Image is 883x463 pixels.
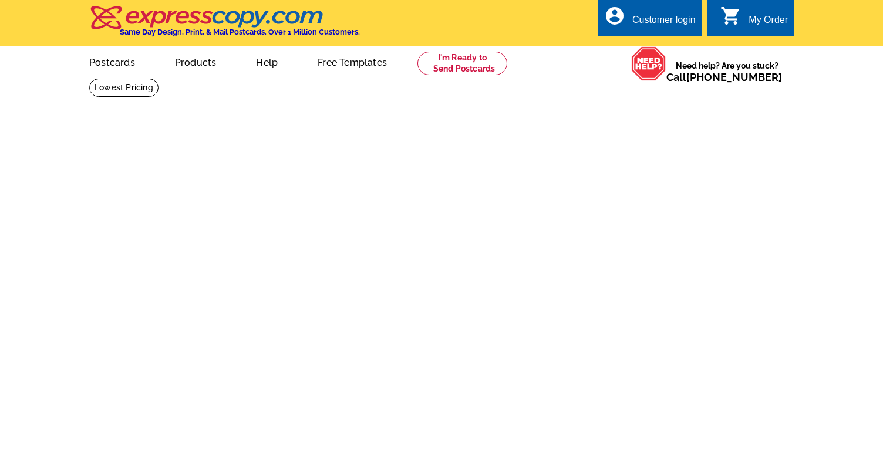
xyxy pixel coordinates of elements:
div: Customer login [632,15,696,31]
a: Postcards [70,48,154,75]
a: Same Day Design, Print, & Mail Postcards. Over 1 Million Customers. [89,14,360,36]
div: My Order [749,15,788,31]
a: Help [237,48,296,75]
a: Products [156,48,235,75]
span: Need help? Are you stuck? [666,60,788,83]
a: Free Templates [299,48,406,75]
a: [PHONE_NUMBER] [686,71,782,83]
a: shopping_cart My Order [720,13,788,28]
a: account_circle Customer login [604,13,696,28]
h4: Same Day Design, Print, & Mail Postcards. Over 1 Million Customers. [120,28,360,36]
i: shopping_cart [720,5,742,26]
i: account_circle [604,5,625,26]
span: Call [666,71,782,83]
img: help [631,46,666,81]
